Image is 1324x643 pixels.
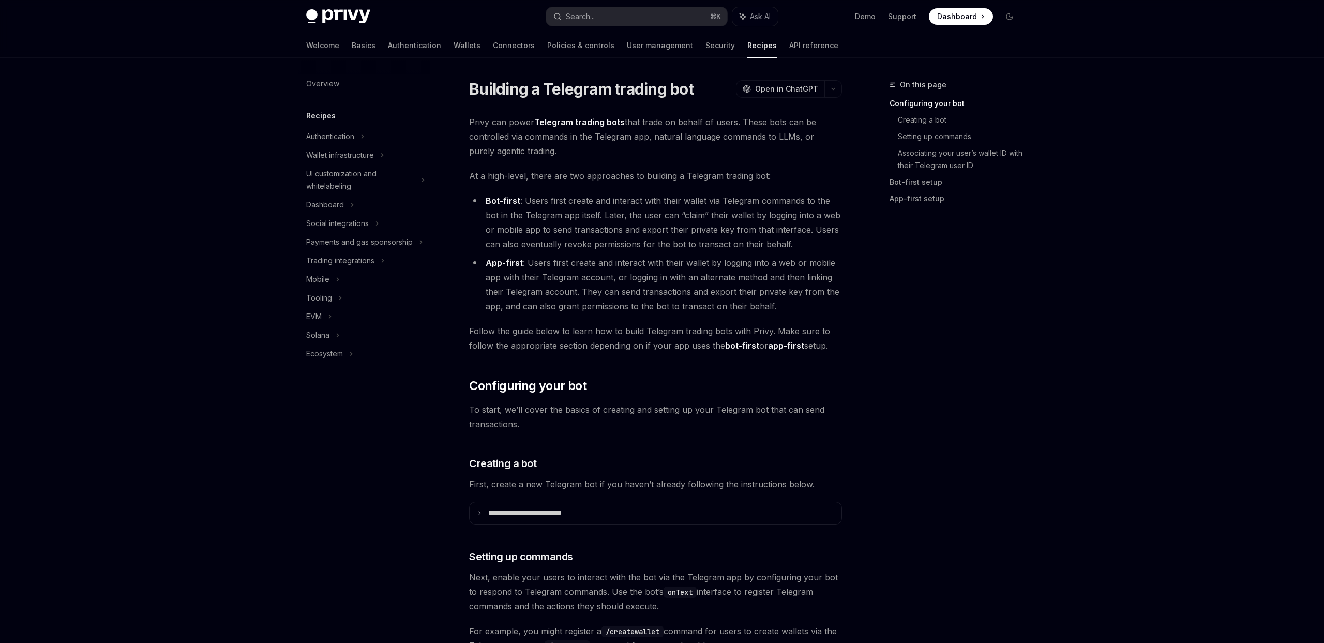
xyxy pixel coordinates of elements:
[352,33,375,58] a: Basics
[890,174,1026,190] a: Bot-first setup
[469,402,842,431] span: To start, we’ll cover the basics of creating and setting up your Telegram bot that can send trans...
[768,340,804,351] strong: app-first
[306,273,329,286] div: Mobile
[566,10,595,23] div: Search...
[750,11,771,22] span: Ask AI
[306,348,343,360] div: Ecosystem
[469,80,694,98] h1: Building a Telegram trading bot
[789,33,838,58] a: API reference
[725,340,759,351] strong: bot-first
[890,190,1026,207] a: App-first setup
[890,95,1026,112] a: Configuring your bot
[306,310,322,323] div: EVM
[298,74,430,93] a: Overview
[454,33,480,58] a: Wallets
[306,217,369,230] div: Social integrations
[898,145,1026,174] a: Associating your user’s wallet ID with their Telegram user ID
[306,236,413,248] div: Payments and gas sponsorship
[736,80,824,98] button: Open in ChatGPT
[469,549,573,564] span: Setting up commands
[486,258,523,268] a: App-first
[664,587,697,598] code: onText
[469,570,842,614] span: Next, enable your users to interact with the bot via the Telegram app by configuring your bot to ...
[705,33,735,58] a: Security
[546,7,727,26] button: Search...⌘K
[1001,8,1018,25] button: Toggle dark mode
[469,378,586,394] span: Configuring your bot
[710,12,721,21] span: ⌘ K
[627,33,693,58] a: User management
[469,256,842,313] li: : Users first create and interact with their wallet by logging into a web or mobile app with thei...
[469,456,536,471] span: Creating a bot
[493,33,535,58] a: Connectors
[306,329,329,341] div: Solana
[306,33,339,58] a: Welcome
[898,128,1026,145] a: Setting up commands
[732,7,778,26] button: Ask AI
[388,33,441,58] a: Authentication
[306,199,344,211] div: Dashboard
[469,193,842,251] li: : Users first create and interact with their wallet via Telegram commands to the bot in the Teleg...
[855,11,876,22] a: Demo
[306,149,374,161] div: Wallet infrastructure
[306,168,415,192] div: UI customization and whitelabeling
[486,196,520,206] a: Bot-first
[937,11,977,22] span: Dashboard
[747,33,777,58] a: Recipes
[755,84,818,94] span: Open in ChatGPT
[306,130,354,143] div: Authentication
[469,477,842,491] span: First, create a new Telegram bot if you haven’t already following the instructions below.
[306,78,339,90] div: Overview
[534,117,625,127] strong: Telegram trading bots
[306,110,336,122] h5: Recipes
[898,112,1026,128] a: Creating a bot
[469,115,842,158] span: Privy can power that trade on behalf of users. These bots can be controlled via commands in the T...
[929,8,993,25] a: Dashboard
[306,255,374,267] div: Trading integrations
[547,33,614,58] a: Policies & controls
[900,79,946,91] span: On this page
[888,11,916,22] a: Support
[469,169,842,183] span: At a high-level, there are two approaches to building a Telegram trading bot:
[469,324,842,353] span: Follow the guide below to learn how to build Telegram trading bots with Privy. Make sure to follo...
[306,9,370,24] img: dark logo
[306,292,332,304] div: Tooling
[601,626,664,637] code: /createwallet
